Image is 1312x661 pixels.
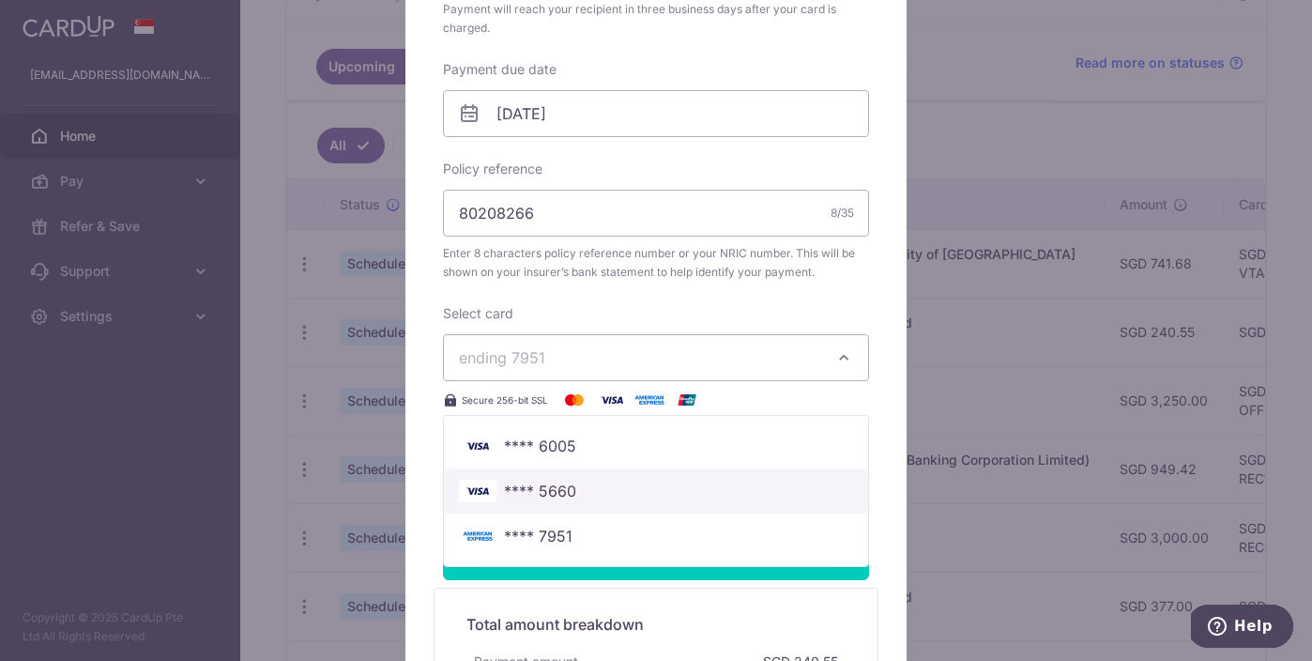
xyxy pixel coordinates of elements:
img: Bank Card [459,435,496,457]
img: Visa [593,389,631,411]
button: ending 7951 [443,334,869,381]
img: American Express [631,389,668,411]
img: Bank Card [459,480,496,502]
div: 8/35 [831,204,854,223]
img: Bank Card [459,525,496,547]
span: ending 7951 [459,348,545,367]
label: Select card [443,304,513,323]
iframe: Opens a widget where you can find more information [1191,605,1293,652]
label: Payment due date [443,60,557,79]
span: Help [43,13,82,30]
span: Secure 256-bit SSL [462,392,548,407]
img: Mastercard [556,389,593,411]
h5: Total amount breakdown [466,613,846,636]
label: Policy reference [443,160,542,178]
input: DD / MM / YYYY [443,90,869,137]
img: UnionPay [668,389,706,411]
span: Enter 8 characters policy reference number or your NRIC number. This will be shown on your insure... [443,244,869,282]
